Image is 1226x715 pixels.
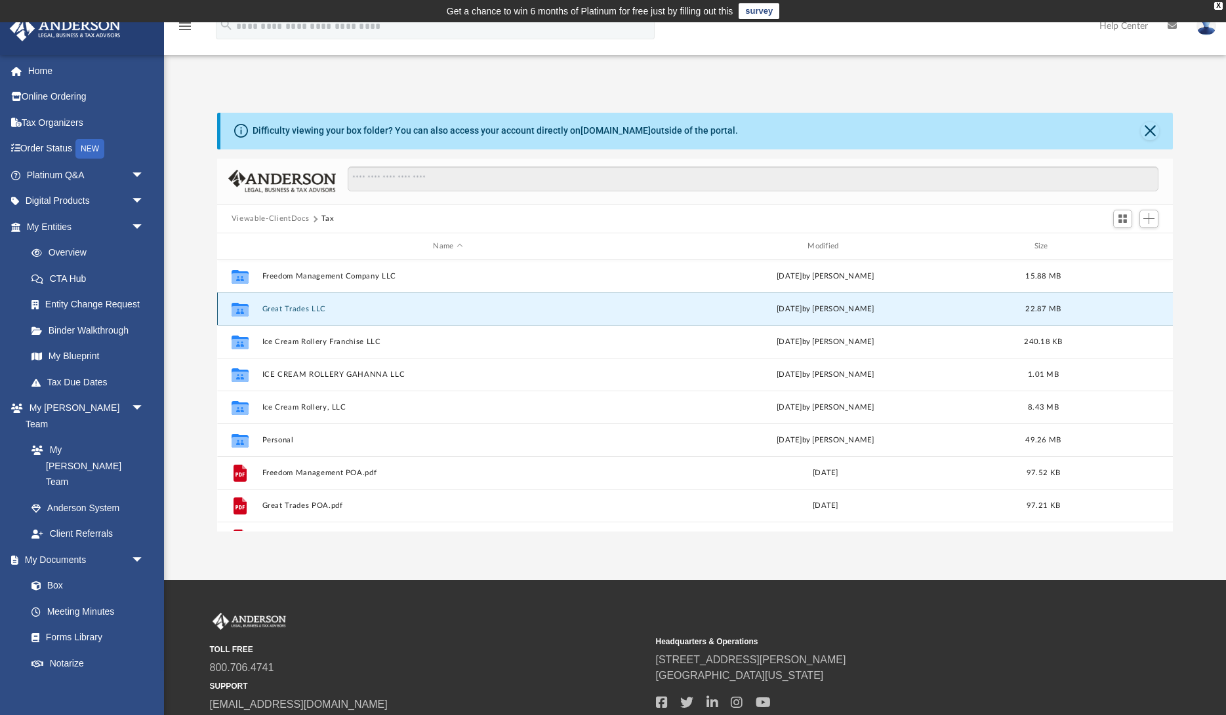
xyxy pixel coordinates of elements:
button: Ice Cream Rollery Franchise LLC [262,338,634,346]
span: arrow_drop_down [131,214,157,241]
button: Viewable-ClientDocs [232,213,309,225]
span: arrow_drop_down [131,162,157,189]
small: TOLL FREE [210,644,647,655]
span: 240.18 KB [1024,338,1062,345]
a: [GEOGRAPHIC_DATA][US_STATE] [656,670,824,681]
div: close [1214,2,1223,10]
div: [DATE] by [PERSON_NAME] [640,303,1011,315]
button: Freedom Management POA.pdf [262,469,634,477]
a: Notarize [18,650,157,676]
a: My [PERSON_NAME] Team [18,437,151,495]
a: Meeting Minutes [18,598,157,625]
span: 97.21 KB [1027,502,1060,509]
button: Tax [321,213,335,225]
a: Online Ordering [9,84,164,110]
img: User Pic [1196,16,1216,35]
a: Tax Organizers [9,109,164,136]
button: Freedom Management Company LLC [262,272,634,280]
i: menu [177,18,193,34]
div: id [1075,241,1167,252]
div: [DATE] by [PERSON_NAME] [640,336,1011,348]
a: Forms Library [18,625,151,651]
div: [DATE] by [PERSON_NAME] [640,369,1011,381]
i: search [219,18,234,32]
span: 49.26 MB [1025,436,1061,444]
button: Ice Cream Rollery, LLC [262,403,634,412]
span: 8.43 MB [1028,404,1059,411]
input: Search files and folders [348,166,1158,191]
a: [DOMAIN_NAME] [581,125,651,136]
small: Headquarters & Operations [656,636,1093,647]
div: [DATE] [640,500,1011,512]
button: Add [1139,210,1159,228]
a: menu [177,25,193,34]
span: arrow_drop_down [131,395,157,422]
div: [DATE] by [PERSON_NAME] [640,435,1011,446]
div: Name [261,241,633,252]
img: Anderson Advisors Platinum Portal [210,613,289,630]
a: Digital Productsarrow_drop_down [9,188,164,214]
button: Great Trades LLC [262,305,634,313]
button: Switch to Grid View [1113,210,1133,228]
div: [DATE] by [PERSON_NAME] [640,402,1011,414]
a: [EMAIL_ADDRESS][DOMAIN_NAME] [210,699,388,710]
div: Get a chance to win 6 months of Platinum for free just by filling out this [447,3,733,19]
span: 97.52 KB [1027,469,1060,476]
a: Binder Walkthrough [18,317,164,343]
a: Box [18,573,151,599]
a: My Blueprint [18,343,157,370]
div: [DATE] by [PERSON_NAME] [640,271,1011,282]
a: CTA Hub [18,265,164,292]
a: Client Referrals [18,521,157,547]
a: survey [739,3,779,19]
div: NEW [75,139,104,159]
a: My Documentsarrow_drop_down [9,547,157,573]
a: Order StatusNEW [9,136,164,163]
a: Overview [18,240,164,266]
a: Entity Change Request [18,292,164,318]
a: Anderson System [18,495,157,521]
span: arrow_drop_down [131,188,157,215]
span: arrow_drop_down [131,547,157,573]
button: Personal [262,436,634,444]
small: SUPPORT [210,680,647,692]
a: My Entitiesarrow_drop_down [9,214,164,240]
div: [DATE] [640,467,1011,479]
button: Great Trades POA.pdf [262,501,634,510]
div: id [223,241,256,252]
div: Modified [639,241,1011,252]
a: Home [9,58,164,84]
div: Difficulty viewing your box folder? You can also access your account directly on outside of the p... [253,124,738,138]
a: My [PERSON_NAME] Teamarrow_drop_down [9,395,157,437]
span: 22.87 MB [1025,305,1061,313]
a: 800.706.4741 [210,662,274,673]
img: Anderson Advisors Platinum Portal [6,16,125,41]
div: grid [217,260,1173,531]
a: Tax Due Dates [18,369,164,395]
span: 1.01 MB [1028,371,1059,378]
a: Platinum Q&Aarrow_drop_down [9,162,164,188]
button: ICE CREAM ROLLERY GAHANNA LLC [262,370,634,379]
span: 15.88 MB [1025,273,1061,280]
div: Size [1017,241,1069,252]
a: [STREET_ADDRESS][PERSON_NAME] [656,654,846,665]
button: Close [1141,122,1159,140]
